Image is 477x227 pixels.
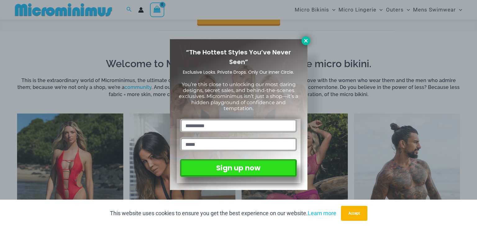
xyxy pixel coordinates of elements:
[186,48,291,66] span: “The Hottest Styles You’ve Never Seen”
[110,209,336,218] p: This website uses cookies to ensure you get the best experience on our website.
[179,81,298,111] span: You’re this close to unlocking our most daring designs, secret sales, and behind-the-scenes exclu...
[180,159,297,177] button: Sign up now
[302,36,310,45] button: Close
[308,210,336,216] a: Learn more
[183,69,294,75] span: Exclusive Looks. Private Drops. Only Our Inner Circle.
[341,206,367,221] button: Accept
